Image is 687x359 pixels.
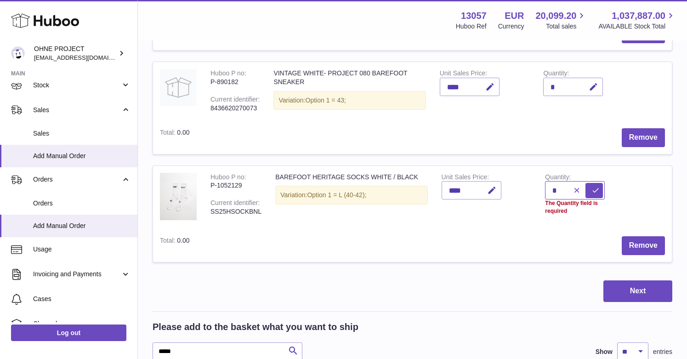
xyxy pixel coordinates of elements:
[545,173,571,183] label: Quantity
[622,128,665,147] button: Remove
[307,191,366,199] span: Option 1 = L (40-42);
[210,96,260,105] div: Current identifier
[210,104,260,113] div: 8436620270073
[33,81,121,90] span: Stock
[210,69,246,79] div: Huboo P no
[11,46,25,60] img: support@ohneproject.com
[598,22,676,31] span: AVAILABLE Stock Total
[33,152,131,160] span: Add Manual Order
[153,321,358,333] h2: Please add to the basket what you want to ship
[543,69,569,79] label: Quantity
[33,222,131,230] span: Add Manual Order
[160,237,177,246] label: Total
[596,348,613,356] label: Show
[498,22,524,31] div: Currency
[33,175,121,184] span: Orders
[546,22,587,31] span: Total sales
[33,245,131,254] span: Usage
[535,10,587,31] a: 20,099.20 Total sales
[653,348,672,356] span: entries
[177,129,189,136] span: 0.00
[160,129,177,138] label: Total
[442,173,489,183] label: Unit Sales Price
[268,166,434,230] td: BAREFOOT HERITAGE SOCKS WHITE / BLACK
[210,173,246,183] div: Huboo P no
[273,91,426,110] div: Variation:
[461,10,487,22] strong: 13057
[33,106,121,114] span: Sales
[440,69,487,79] label: Unit Sales Price
[160,69,197,106] img: VINTAGE WHITE- PROJECT 080 BAREFOOT SNEAKER
[210,78,260,86] div: P-890182
[33,129,131,138] span: Sales
[267,62,432,121] td: VINTAGE WHITE- PROJECT 080 BAREFOOT SNEAKER
[33,270,121,279] span: Invoicing and Payments
[612,10,665,22] span: 1,037,887.00
[598,10,676,31] a: 1,037,887.00 AVAILABLE Stock Total
[210,181,261,190] div: P-1052129
[545,199,605,214] div: The Quantity field is required
[306,97,346,104] span: Option 1 = 43;
[160,173,197,221] img: BAREFOOT HERITAGE SOCKS WHITE / BLACK
[210,207,261,216] div: SS25HSOCKBNL
[33,295,131,303] span: Cases
[33,319,131,328] span: Channels
[11,325,126,341] a: Log out
[275,186,427,205] div: Variation:
[177,237,189,244] span: 0.00
[210,199,260,209] div: Current identifier
[33,199,131,208] span: Orders
[34,45,117,62] div: OHNE PROJECT
[535,10,576,22] span: 20,099.20
[622,236,665,255] button: Remove
[456,22,487,31] div: Huboo Ref
[505,10,524,22] strong: EUR
[603,280,672,302] button: Next
[34,54,135,61] span: [EMAIL_ADDRESS][DOMAIN_NAME]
